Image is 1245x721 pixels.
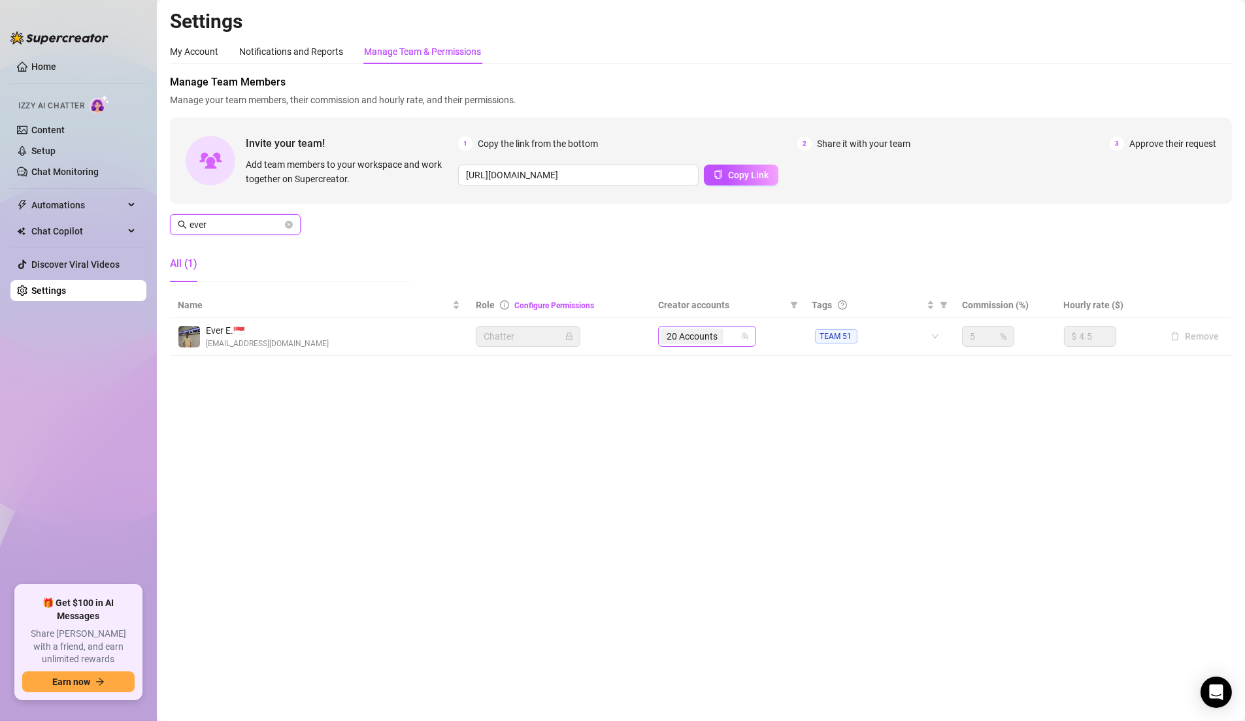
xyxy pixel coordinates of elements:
[1110,136,1124,151] span: 3
[812,298,833,312] span: Tags
[364,44,481,59] div: Manage Team & Permissions
[206,323,329,338] span: Ever E. 🇸🇬
[31,125,65,135] a: Content
[940,301,948,309] span: filter
[484,327,573,346] span: Chatter
[476,300,495,310] span: Role
[728,170,769,180] span: Copy Link
[178,326,200,347] img: Ever Edpalina
[170,44,218,59] div: My Account
[170,74,1232,90] span: Manage Team Members
[1201,677,1232,708] div: Open Intercom Messenger
[17,227,25,236] img: Chat Copilot
[1056,293,1157,318] th: Hourly rate ($)
[170,256,197,272] div: All (1)
[500,300,509,310] span: info-circle
[954,293,1055,318] th: Commission (%)
[478,136,598,151] span: Copy the link from the bottom
[1165,328,1224,344] button: Remove
[31,146,56,156] a: Setup
[10,31,108,44] img: logo-BBDzfeDw.svg
[937,295,950,315] span: filter
[95,677,105,686] span: arrow-right
[31,221,124,242] span: Chat Copilot
[17,200,27,210] span: thunderbolt
[458,136,473,151] span: 1
[667,329,718,344] span: 20 Accounts
[815,329,857,344] span: TEAM 51
[817,136,910,151] span: Share it with your team
[190,217,282,232] input: Search members
[31,259,120,270] a: Discover Viral Videos
[18,100,84,112] span: Izzy AI Chatter
[239,44,343,59] div: Notifications and Reports
[22,671,135,692] button: Earn nowarrow-right
[178,298,450,312] span: Name
[797,136,812,151] span: 2
[52,677,90,687] span: Earn now
[714,170,723,179] span: copy
[741,332,749,340] span: team
[31,285,66,296] a: Settings
[170,93,1232,107] span: Manage your team members, their commission and hourly rate, and their permissions.
[31,167,99,177] a: Chat Monitoring
[90,95,110,114] img: AI Chatter
[285,221,293,229] button: close-circle
[704,165,778,185] button: Copy Link
[788,295,801,315] span: filter
[170,293,468,318] th: Name
[246,157,453,186] span: Add team members to your workspace and work together on Supercreator.
[658,298,784,312] span: Creator accounts
[206,338,329,350] span: [EMAIL_ADDRESS][DOMAIN_NAME]
[31,61,56,72] a: Home
[1129,136,1216,151] span: Approve their request
[22,628,135,666] span: Share [PERSON_NAME] with a friend, and earn unlimited rewards
[565,332,573,340] span: lock
[661,328,723,344] span: 20 Accounts
[246,135,458,152] span: Invite your team!
[170,9,1232,34] h2: Settings
[31,195,124,216] span: Automations
[790,301,798,309] span: filter
[22,597,135,622] span: 🎁 Get $100 in AI Messages
[178,220,187,229] span: search
[514,301,594,310] a: Configure Permissions
[838,300,847,310] span: question-circle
